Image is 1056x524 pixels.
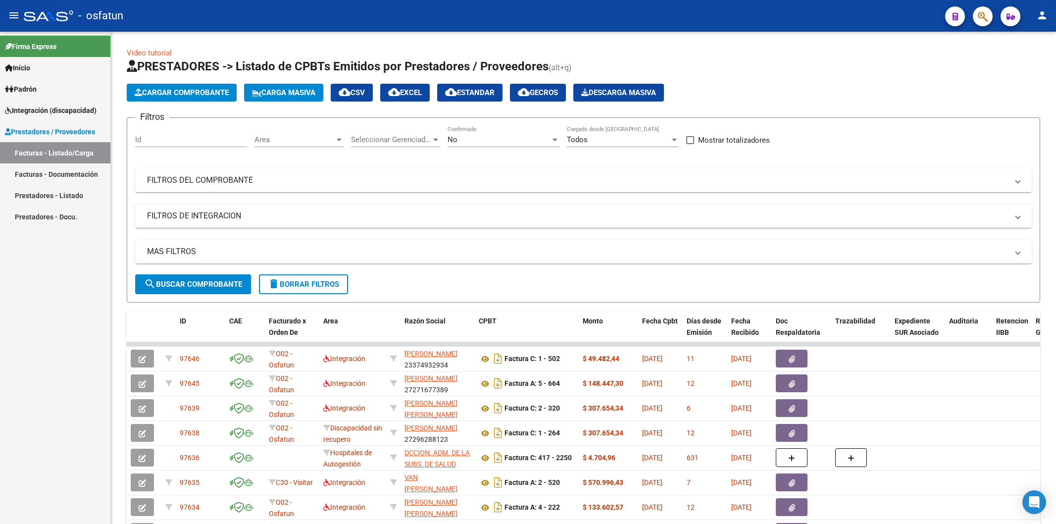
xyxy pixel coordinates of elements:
span: VAN [PERSON_NAME] [PERSON_NAME] [404,473,457,504]
i: Descargar documento [492,425,504,441]
span: 631 [687,454,699,462]
span: [PERSON_NAME] [404,350,457,358]
i: Descargar documento [492,375,504,391]
span: O02 - Osfatun Propio [269,374,294,405]
span: Expediente SUR Asociado [895,317,939,336]
mat-expansion-panel-header: FILTROS DE INTEGRACION [135,204,1032,228]
span: C30 - Visitar [276,478,313,486]
span: Firma Express [5,41,56,52]
span: [DATE] [731,379,752,387]
strong: Factura C: 1 - 264 [504,429,560,437]
span: Auditoria [949,317,978,325]
span: Integración [323,379,365,387]
span: Trazabilidad [835,317,875,325]
div: 27311346860 [404,497,471,518]
span: [DATE] [731,478,752,486]
span: 97634 [180,503,200,511]
span: Mostrar totalizadores [698,134,770,146]
span: Hospitales de Autogestión [323,449,372,468]
span: O02 - Osfatun Propio [269,424,294,455]
span: Razón Social [404,317,446,325]
datatable-header-cell: CAE [225,311,265,354]
strong: $ 307.654,34 [583,404,623,412]
span: (alt+q) [549,63,572,72]
button: Carga Masiva [244,84,323,102]
span: [DATE] [731,503,752,511]
span: CPBT [479,317,497,325]
span: 97639 [180,404,200,412]
span: Seleccionar Gerenciador [351,135,431,144]
span: Fecha Recibido [731,317,759,336]
div: 27296288123 [404,422,471,443]
strong: $ 307.654,34 [583,429,623,437]
span: EXCEL [388,88,422,97]
a: Video tutorial [127,49,172,57]
span: [DATE] [731,454,752,462]
span: ID [180,317,186,325]
strong: $ 148.447,30 [583,379,623,387]
span: [DATE] [731,355,752,363]
span: Doc Respaldatoria [776,317,820,336]
datatable-header-cell: Monto [579,311,638,354]
span: [PERSON_NAME] [404,374,457,382]
button: CSV [331,84,373,102]
strong: $ 133.602,57 [583,503,623,511]
span: Integración [323,503,365,511]
datatable-header-cell: Auditoria [945,311,992,354]
span: 97638 [180,429,200,437]
span: CAE [229,317,242,325]
i: Descargar documento [492,400,504,416]
i: Descargar documento [492,499,504,515]
span: Días desde Emisión [687,317,721,336]
strong: $ 570.996,43 [583,478,623,486]
span: Borrar Filtros [268,280,339,289]
span: [DATE] [642,404,662,412]
datatable-header-cell: Trazabilidad [831,311,891,354]
span: [PERSON_NAME] [PERSON_NAME] [404,498,457,518]
button: Descarga Masiva [573,84,664,102]
i: Descargar documento [492,351,504,367]
button: EXCEL [380,84,430,102]
button: Buscar Comprobante [135,274,251,294]
span: 97635 [180,478,200,486]
datatable-header-cell: Razón Social [401,311,475,354]
mat-icon: person [1036,9,1048,21]
button: Gecros [510,84,566,102]
mat-icon: search [144,278,156,290]
mat-panel-title: MAS FILTROS [147,246,1008,257]
datatable-header-cell: Facturado x Orden De [265,311,319,354]
datatable-header-cell: Días desde Emisión [683,311,727,354]
span: Integración [323,478,365,486]
span: 12 [687,379,695,387]
button: Cargar Comprobante [127,84,237,102]
span: Gecros [518,88,558,97]
datatable-header-cell: Fecha Cpbt [638,311,683,354]
span: 6 [687,404,691,412]
span: [DATE] [642,379,662,387]
span: [DATE] [642,478,662,486]
span: Area [323,317,338,325]
span: Retencion IIBB [996,317,1028,336]
span: Integración [323,404,365,412]
div: 30707519378 [404,447,471,468]
span: Carga Masiva [252,88,315,97]
span: 12 [687,503,695,511]
span: Inicio [5,62,30,73]
div: 23374932934 [404,348,471,369]
button: Borrar Filtros [259,274,348,294]
strong: Factura C: 2 - 320 [504,405,560,413]
span: O02 - Osfatun Propio [269,350,294,380]
strong: Factura A: 4 - 222 [504,504,560,512]
mat-panel-title: FILTROS DEL COMPROBANTE [147,175,1008,186]
span: 11 [687,355,695,363]
div: Open Intercom Messenger [1022,490,1046,514]
datatable-header-cell: CPBT [475,311,579,354]
span: Area [254,135,335,144]
h3: Filtros [135,110,169,124]
span: Cargar Comprobante [135,88,229,97]
div: 27228249950 [404,472,471,493]
mat-expansion-panel-header: MAS FILTROS [135,240,1032,263]
span: Todos [567,135,588,144]
span: Buscar Comprobante [144,280,242,289]
span: [DATE] [642,503,662,511]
